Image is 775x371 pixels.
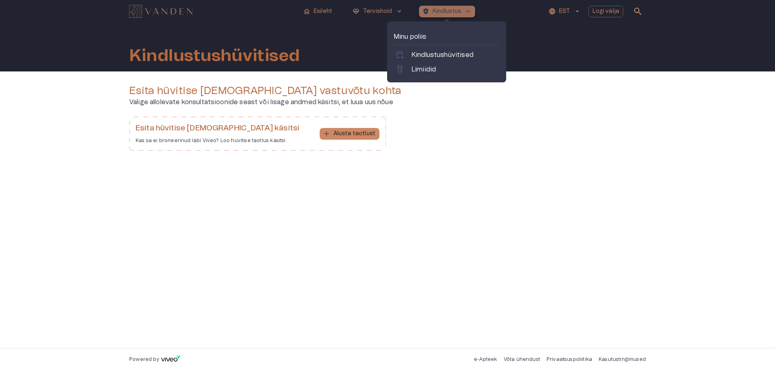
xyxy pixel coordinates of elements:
button: homeEsileht [300,6,336,17]
a: Privaatsuspoliitika [547,357,592,362]
a: Kasutustingimused [599,357,646,362]
button: EST [547,6,582,17]
a: labsLimiidid [395,65,498,74]
img: Vanden logo [129,5,193,18]
p: Kas sa ei broneerinud läbi Viveo? Loo hüvitise taotlus käsitsi. [136,137,299,144]
p: Kindlustus [433,7,462,16]
button: open search modal [630,3,646,19]
h1: Kindlustushüvitised [129,46,300,65]
p: Powered by [129,356,159,363]
span: labs [395,65,405,74]
a: calendar_add_onKindlustushüvitised [395,50,498,60]
h6: Esita hüvitise [DEMOGRAPHIC_DATA] käsitsi [136,123,299,134]
span: search [633,6,643,16]
p: Valige allolevate konsultatsioonide seast või lisage andmed käsitsi, et luua uus nõue [129,97,646,107]
button: ecg_heartTervishoidkeyboard_arrow_down [349,6,406,17]
span: home [303,8,310,15]
span: health_and_safety [422,8,429,15]
a: e-Apteek [474,357,497,362]
p: Kindlustushüvitised [411,50,473,60]
p: Alusta taotlust [333,130,375,138]
button: Logi välja [589,6,624,17]
p: Logi välja [593,7,620,16]
a: Navigate to homepage [129,6,297,17]
p: Tervishoid [363,7,392,16]
p: Võta ühendust [504,356,540,363]
p: Limiidid [411,65,436,74]
p: EST [559,7,570,16]
span: keyboard_arrow_down [396,8,403,15]
span: ecg_heart [352,8,360,15]
button: Alusta taotlust [320,128,379,140]
span: keyboard_arrow_up [465,8,472,15]
p: Esileht [314,7,332,16]
h4: Esita hüvitise [DEMOGRAPHIC_DATA] vastuvõtu kohta [129,84,646,97]
button: health_and_safetyKindlustuskeyboard_arrow_up [419,6,475,17]
span: calendar_add_on [395,50,405,60]
p: Minu poliis [394,32,500,42]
